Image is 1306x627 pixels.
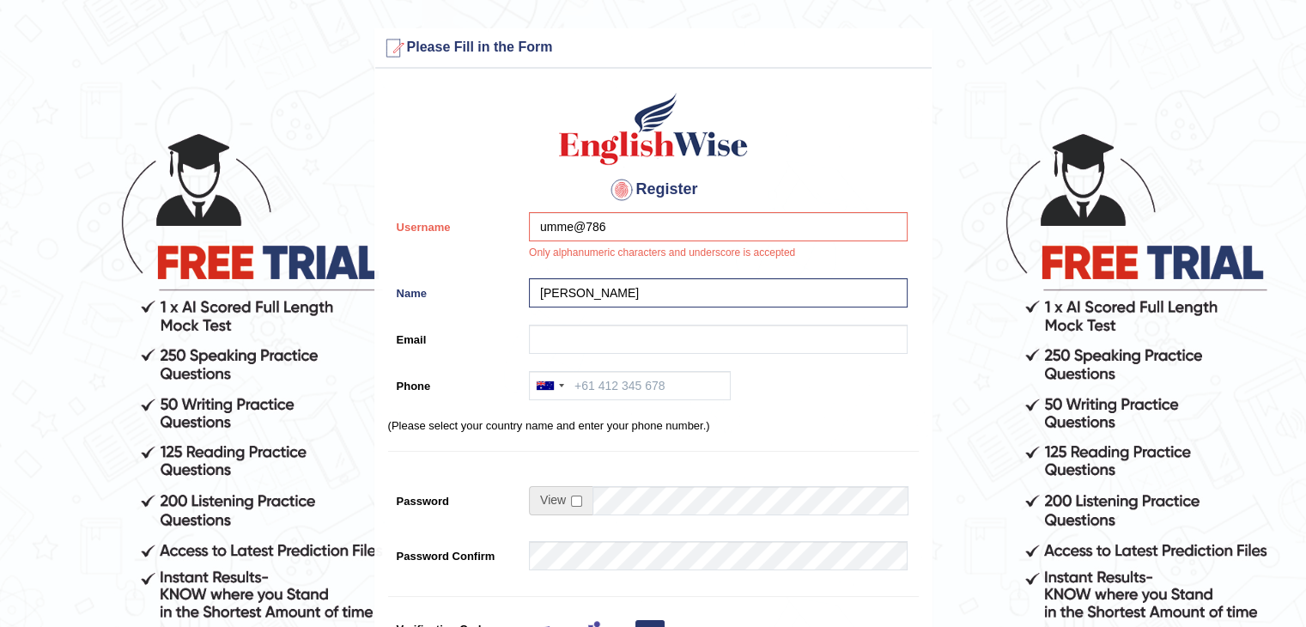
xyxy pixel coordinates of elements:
input: Show/Hide Password [571,496,582,507]
label: Password [388,486,521,509]
p: (Please select your country name and enter your phone number.) [388,417,919,434]
label: Phone [388,371,521,394]
label: Name [388,278,521,301]
label: Username [388,212,521,235]
input: +61 412 345 678 [529,371,731,400]
label: Email [388,325,521,348]
div: Australia: +61 [530,372,569,399]
h3: Please Fill in the Form [380,34,927,62]
img: Logo of English Wise create a new account for intelligent practice with AI [556,90,751,167]
label: Password Confirm [388,541,521,564]
h4: Register [388,176,919,204]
